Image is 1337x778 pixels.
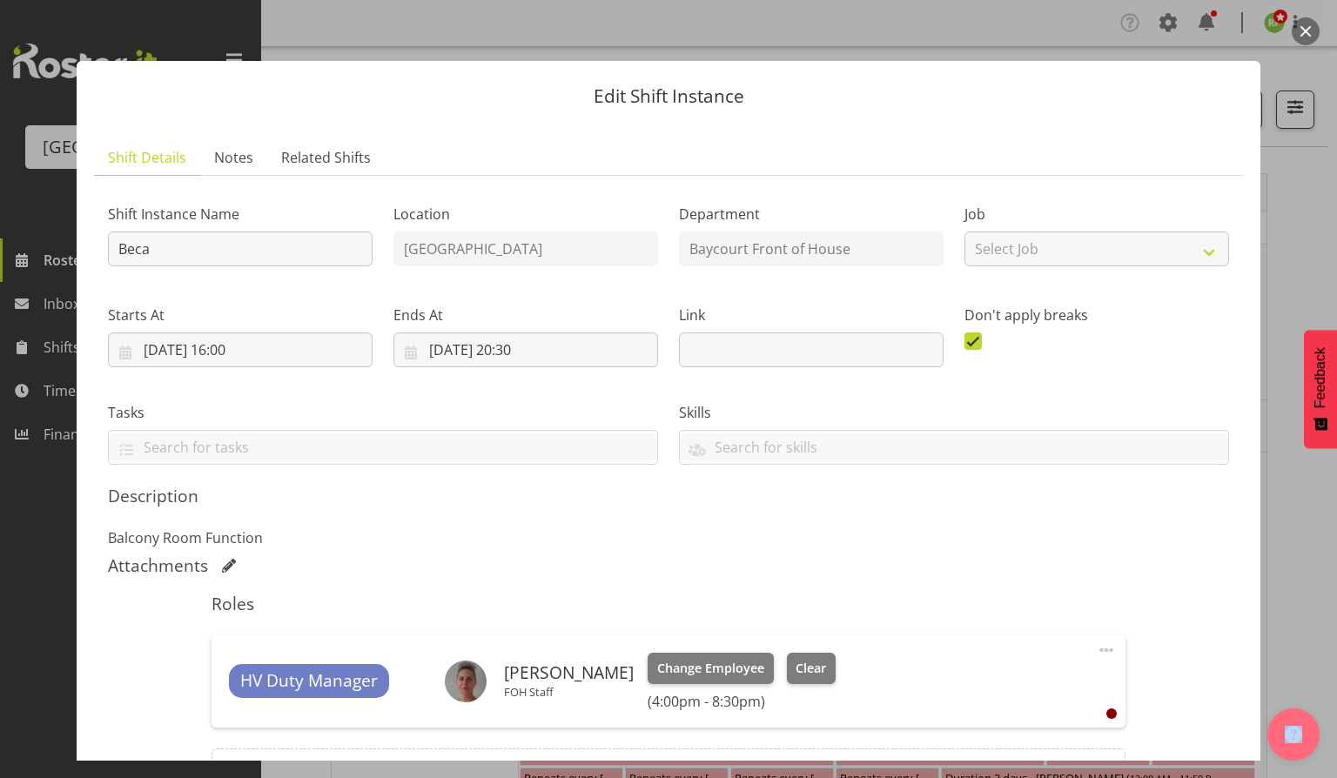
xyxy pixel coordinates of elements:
[1304,330,1337,448] button: Feedback - Show survey
[1285,726,1302,743] img: help-xxl-2.png
[679,402,1229,423] label: Skills
[679,204,944,225] label: Department
[964,305,1229,325] label: Don't apply breaks
[504,685,634,699] p: FOH Staff
[657,659,764,678] span: Change Employee
[679,305,944,325] label: Link
[445,661,487,702] img: lisa-camplin39eb652cd60ab4b13f89f5bbe30ec9d7.png
[212,594,1125,614] h5: Roles
[240,668,378,694] span: HV Duty Manager
[1313,347,1328,408] span: Feedback
[796,659,826,678] span: Clear
[108,486,1229,506] h5: Description
[108,402,658,423] label: Tasks
[214,147,253,168] span: Notes
[504,663,634,682] h6: [PERSON_NAME]
[108,332,373,367] input: Click to select...
[1106,708,1117,719] div: User is clocked out
[393,204,658,225] label: Location
[648,693,836,710] h6: (4:00pm - 8:30pm)
[680,433,1228,460] input: Search for skills
[108,527,1229,548] p: Balcony Room Function
[281,147,371,168] span: Related Shifts
[94,87,1243,105] p: Edit Shift Instance
[787,653,836,684] button: Clear
[964,204,1229,225] label: Job
[108,305,373,325] label: Starts At
[108,204,373,225] label: Shift Instance Name
[108,231,373,266] input: Shift Instance Name
[109,433,657,460] input: Search for tasks
[108,147,186,168] span: Shift Details
[393,305,658,325] label: Ends At
[108,555,208,576] h5: Attachments
[648,653,774,684] button: Change Employee
[393,332,658,367] input: Click to select...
